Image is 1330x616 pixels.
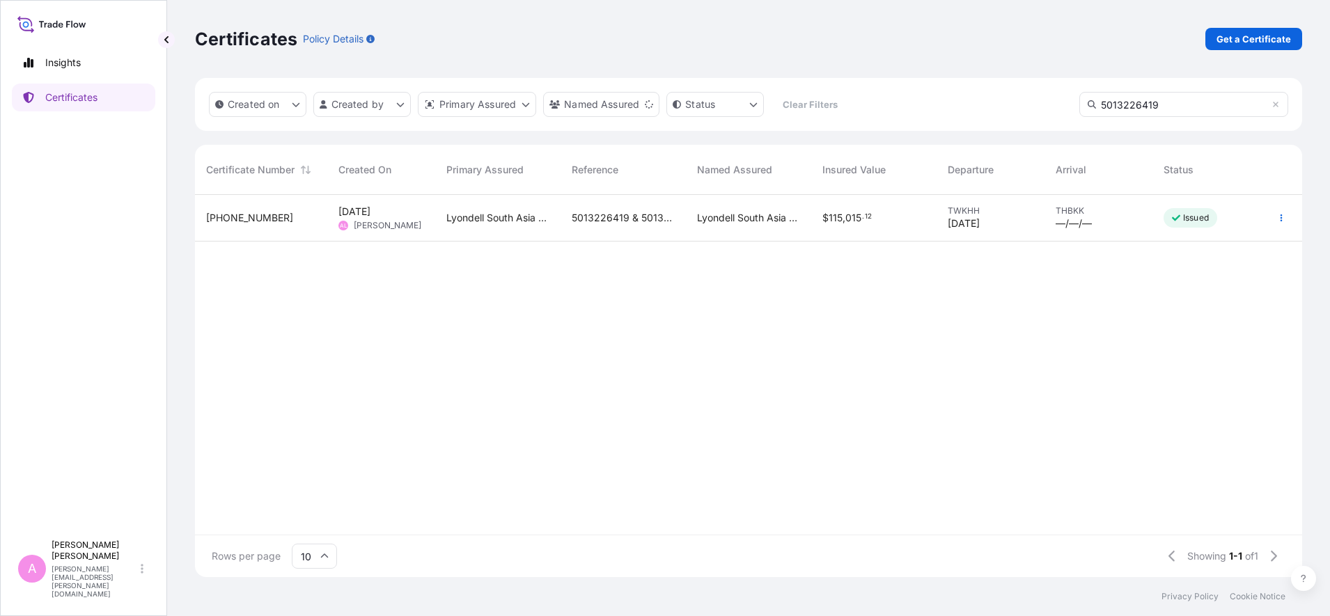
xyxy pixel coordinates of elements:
button: Clear Filters [771,93,849,116]
span: $ [822,213,829,223]
p: Created by [331,97,384,111]
a: Insights [12,49,155,77]
p: Certificates [195,28,297,50]
span: [PERSON_NAME] [354,220,421,231]
p: [PERSON_NAME] [PERSON_NAME] [52,539,138,562]
span: THBKK [1056,205,1141,216]
span: Arrival [1056,163,1086,177]
p: [PERSON_NAME][EMAIL_ADDRESS][PERSON_NAME][DOMAIN_NAME] [52,564,138,598]
span: AL [340,219,347,232]
button: cargoOwner Filter options [543,92,659,117]
input: Search Certificate or Reference... [1079,92,1288,117]
span: Primary Assured [446,163,524,177]
p: Created on [228,97,280,111]
span: 015 [845,213,861,223]
p: Primary Assured [439,97,516,111]
span: [DATE] [948,216,980,230]
span: TWKHH [948,205,1033,216]
p: Clear Filters [783,97,838,111]
button: createdOn Filter options [209,92,306,117]
span: Rows per page [212,549,281,563]
span: [PHONE_NUMBER] [206,211,293,225]
button: Sort [297,161,314,178]
p: Named Assured [564,97,639,111]
p: Issued [1183,212,1209,223]
span: , [843,213,845,223]
button: certificateStatus Filter options [666,92,764,117]
span: Certificate Number [206,163,295,177]
span: [DATE] [338,205,370,219]
span: of 1 [1245,549,1258,563]
p: Policy Details [303,32,363,46]
span: Created On [338,163,391,177]
p: Status [685,97,715,111]
span: Insured Value [822,163,886,177]
a: Cookie Notice [1230,591,1285,602]
span: . [862,214,864,219]
span: Reference [572,163,618,177]
span: Lyondell South Asia Pte Ltd. [446,211,549,225]
a: Certificates [12,84,155,111]
span: 115 [829,213,843,223]
button: createdBy Filter options [313,92,411,117]
span: Lyondell South Asia Pte Ltd [697,211,800,225]
a: Privacy Policy [1161,591,1219,602]
span: 12 [865,214,872,219]
span: Departure [948,163,994,177]
button: distributor Filter options [418,92,536,117]
span: Showing [1187,549,1226,563]
span: —/—/— [1056,216,1092,230]
p: Certificates [45,90,97,104]
span: Status [1164,163,1194,177]
p: Get a Certificate [1216,32,1291,46]
span: 1-1 [1229,549,1242,563]
span: A [28,562,36,576]
a: Get a Certificate [1205,28,1302,50]
p: Insights [45,56,81,70]
span: Named Assured [697,163,772,177]
span: 5013226419 & 5013226420 [572,211,675,225]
